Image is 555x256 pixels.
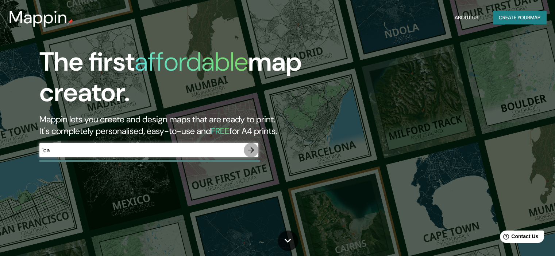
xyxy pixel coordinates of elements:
h1: affordable [135,45,248,79]
h1: The first map creator. [39,47,317,114]
img: mappin-pin [68,19,73,25]
button: About Us [452,11,481,24]
h3: Mappin [9,7,68,28]
input: Choose your favourite place [39,146,244,154]
iframe: Help widget launcher [490,228,547,248]
h2: Mappin lets you create and design maps that are ready to print. It's completely personalised, eas... [39,114,317,137]
h5: FREE [211,125,230,137]
button: Create yourmap [493,11,546,24]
